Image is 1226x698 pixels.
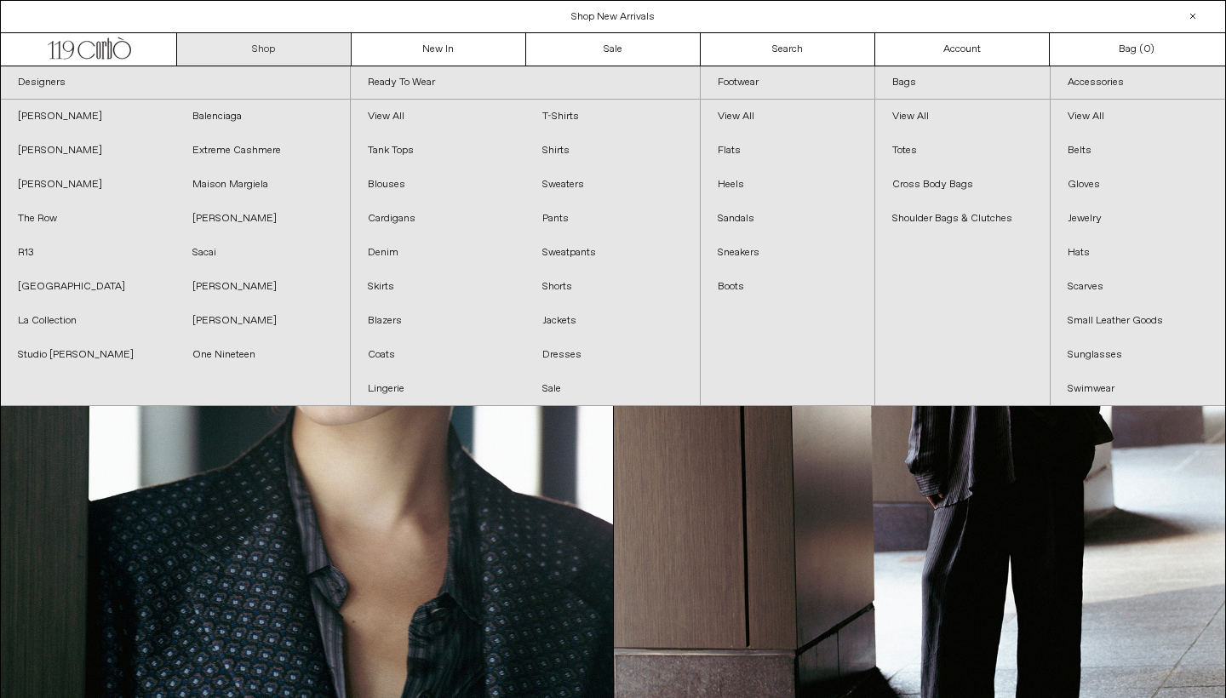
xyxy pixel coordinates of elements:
[177,33,352,66] a: Shop
[525,202,700,236] a: Pants
[1051,66,1225,100] a: Accessories
[175,304,350,338] a: [PERSON_NAME]
[1051,270,1225,304] a: Scarves
[175,100,350,134] a: Balenciaga
[1,66,350,100] a: Designers
[1051,338,1225,372] a: Sunglasses
[701,134,875,168] a: Flats
[1,100,175,134] a: [PERSON_NAME]
[351,134,525,168] a: Tank Tops
[1,134,175,168] a: [PERSON_NAME]
[875,100,1050,134] a: View All
[701,100,875,134] a: View All
[351,202,525,236] a: Cardigans
[1,270,175,304] a: [GEOGRAPHIC_DATA]
[875,134,1050,168] a: Totes
[1,304,175,338] a: La Collection
[175,168,350,202] a: Maison Margiela
[525,304,700,338] a: Jackets
[351,66,700,100] a: Ready To Wear
[701,270,875,304] a: Boots
[701,66,875,100] a: Footwear
[351,100,525,134] a: View All
[175,202,350,236] a: [PERSON_NAME]
[875,33,1050,66] a: Account
[875,202,1050,236] a: Shoulder Bags & Clutches
[526,33,701,66] a: Sale
[352,33,526,66] a: New In
[1051,202,1225,236] a: Jewelry
[351,304,525,338] a: Blazers
[1,168,175,202] a: [PERSON_NAME]
[351,236,525,270] a: Denim
[571,10,655,24] a: Shop New Arrivals
[1051,236,1225,270] a: Hats
[351,168,525,202] a: Blouses
[875,66,1050,100] a: Bags
[351,338,525,372] a: Coats
[525,100,700,134] a: T-Shirts
[1,338,175,372] a: Studio [PERSON_NAME]
[1051,168,1225,202] a: Gloves
[175,338,350,372] a: One Nineteen
[701,202,875,236] a: Sandals
[175,270,350,304] a: [PERSON_NAME]
[351,270,525,304] a: Skirts
[525,168,700,202] a: Sweaters
[1051,134,1225,168] a: Belts
[525,236,700,270] a: Sweatpants
[1050,33,1224,66] a: Bag ()
[351,372,525,406] a: Lingerie
[1143,42,1154,57] span: )
[1,202,175,236] a: The Row
[1,236,175,270] a: R13
[1143,43,1150,56] span: 0
[525,270,700,304] a: Shorts
[875,168,1050,202] a: Cross Body Bags
[525,134,700,168] a: Shirts
[1051,304,1225,338] a: Small Leather Goods
[175,134,350,168] a: Extreme Cashmere
[525,338,700,372] a: Dresses
[701,168,875,202] a: Heels
[1051,372,1225,406] a: Swimwear
[1051,100,1225,134] a: View All
[175,236,350,270] a: Sacai
[701,33,875,66] a: Search
[525,372,700,406] a: Sale
[701,236,875,270] a: Sneakers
